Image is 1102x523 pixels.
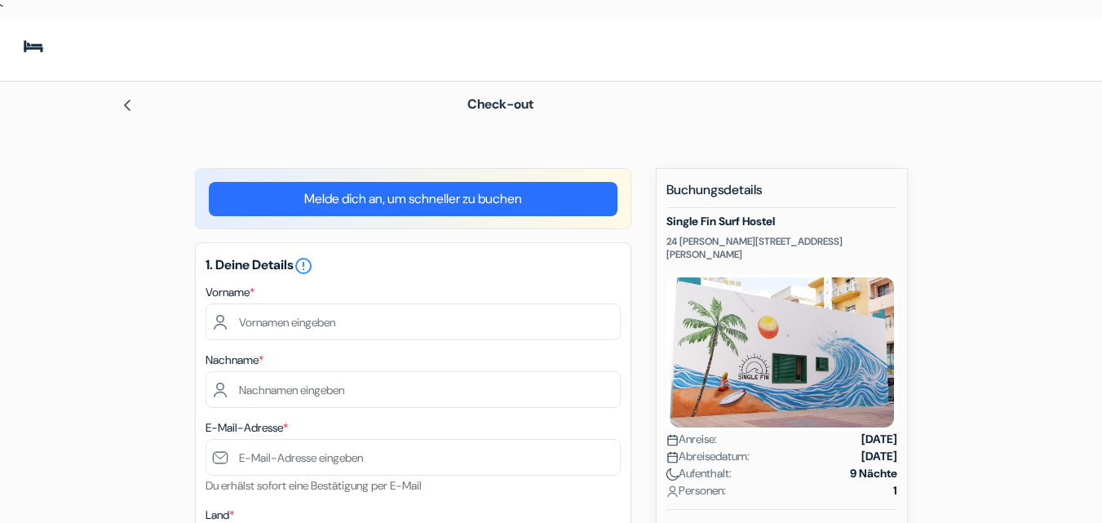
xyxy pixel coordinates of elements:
a: error_outline [294,256,313,273]
strong: [DATE] [861,448,897,465]
h5: 1. Deine Details [206,256,621,276]
input: Vornamen eingeben [206,304,621,340]
h5: Single Fin Surf Hostel [666,215,897,228]
label: Nachname [206,352,263,369]
strong: 1 [893,482,897,499]
span: Anreise: [666,431,717,448]
span: Check-out [467,95,533,113]
img: left_arrow.svg [121,99,134,112]
input: E-Mail-Adresse eingeben [206,439,621,476]
i: error_outline [294,256,313,276]
img: moon.svg [666,468,679,481]
span: Abreisedatum: [666,448,750,465]
img: user_icon.svg [666,485,679,498]
h5: Buchungsdetails [666,182,897,208]
img: calendar.svg [666,434,679,446]
label: Vorname [206,284,254,301]
strong: [DATE] [861,431,897,448]
span: Personen: [666,482,726,499]
input: Nachnamen eingeben [206,371,621,408]
img: calendar.svg [666,451,679,463]
span: Aufenthalt: [666,465,732,482]
label: E-Mail-Adresse [206,419,288,437]
a: Melde dich an, um schneller zu buchen [209,182,617,216]
img: Jugendherbergen.com [20,33,215,68]
strong: 9 Nächte [850,465,897,482]
p: 24 [PERSON_NAME][STREET_ADDRESS][PERSON_NAME] [666,235,897,261]
small: Du erhälst sofort eine Bestätigung per E-Mail [206,478,422,493]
